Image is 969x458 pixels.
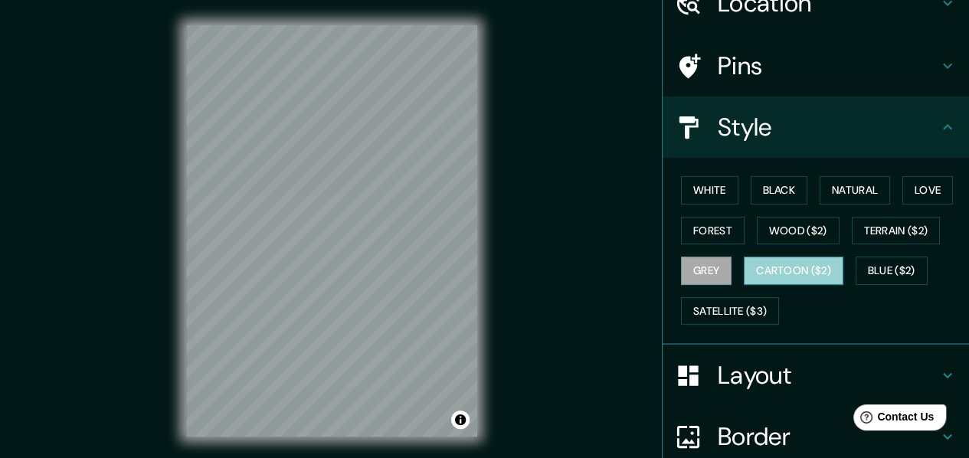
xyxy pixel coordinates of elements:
[451,411,470,429] button: Toggle attribution
[757,217,840,245] button: Wood ($2)
[681,257,732,285] button: Grey
[681,176,738,204] button: White
[718,421,938,452] h4: Border
[681,297,779,326] button: Satellite ($3)
[186,25,477,437] canvas: Map
[751,176,808,204] button: Black
[833,398,952,441] iframe: Help widget launcher
[852,217,941,245] button: Terrain ($2)
[663,345,969,406] div: Layout
[744,257,843,285] button: Cartoon ($2)
[718,360,938,391] h4: Layout
[856,257,928,285] button: Blue ($2)
[820,176,890,204] button: Natural
[663,97,969,158] div: Style
[663,35,969,97] div: Pins
[718,51,938,81] h4: Pins
[681,217,745,245] button: Forest
[902,176,953,204] button: Love
[718,112,938,142] h4: Style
